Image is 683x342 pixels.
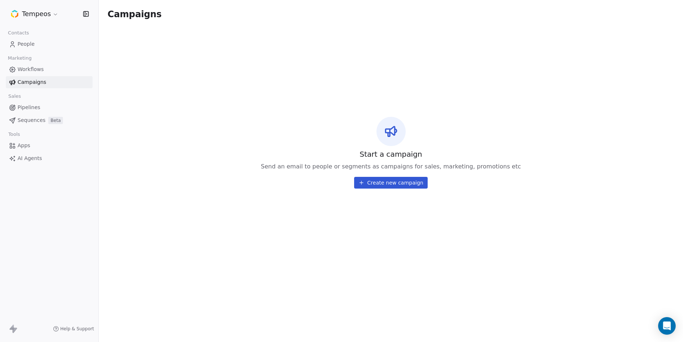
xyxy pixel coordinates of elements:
button: Create new campaign [354,177,428,189]
span: Help & Support [60,326,94,332]
span: People [18,40,35,48]
a: Campaigns [6,76,93,88]
span: Start a campaign [360,149,422,159]
span: Contacts [5,27,32,38]
a: AI Agents [6,152,93,164]
span: Tools [5,129,23,140]
img: icon-tempeos-512.png [10,10,19,18]
a: Workflows [6,63,93,75]
a: People [6,38,93,50]
span: Sales [5,91,24,102]
span: Campaigns [108,9,162,19]
span: Pipelines [18,104,40,111]
a: SequencesBeta [6,114,93,126]
button: Tempeos [9,8,60,20]
span: Sequences [18,116,45,124]
div: Open Intercom Messenger [658,317,676,335]
a: Apps [6,140,93,152]
span: Campaigns [18,78,46,86]
a: Help & Support [53,326,94,332]
span: Beta [48,117,63,124]
span: Send an email to people or segments as campaigns for sales, marketing, promotions etc [261,162,521,171]
span: Apps [18,142,30,149]
span: AI Agents [18,155,42,162]
span: Tempeos [22,9,51,19]
span: Marketing [5,53,35,64]
a: Pipelines [6,101,93,114]
span: Workflows [18,66,44,73]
